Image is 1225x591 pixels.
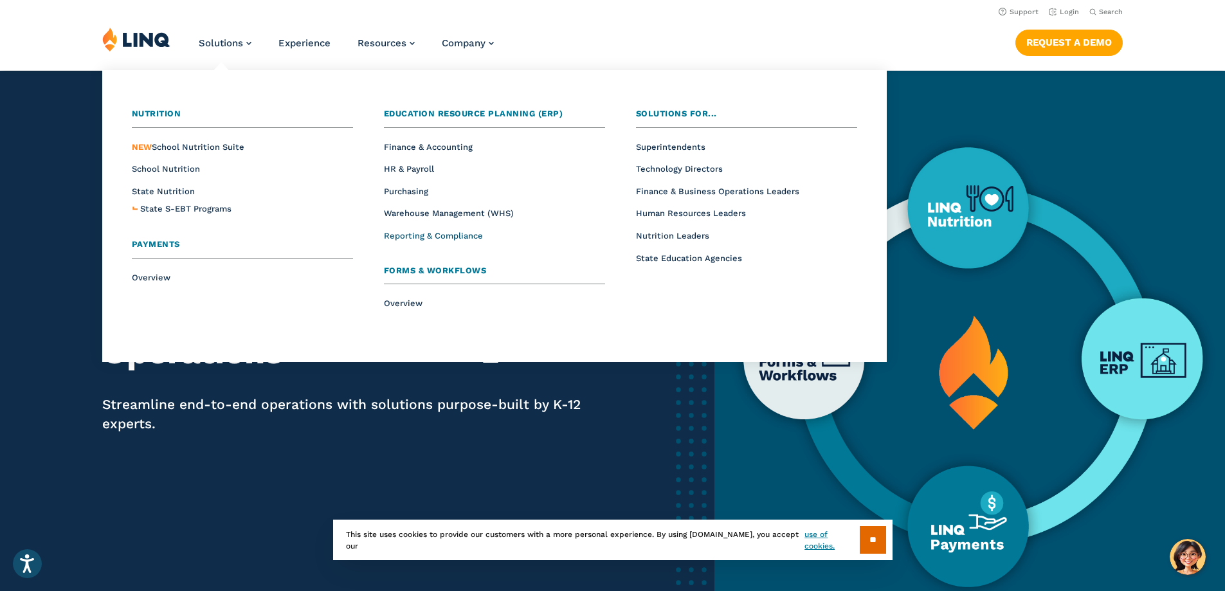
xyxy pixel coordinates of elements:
[199,27,494,69] nav: Primary Navigation
[384,208,514,218] a: Warehouse Management (WHS)
[384,231,483,241] a: Reporting & Compliance
[636,164,723,174] a: Technology Directors
[132,142,244,152] a: NEWSchool Nutrition Suite
[636,253,742,263] a: State Education Agencies
[384,298,422,308] a: Overview
[132,273,170,282] a: Overview
[1170,539,1206,575] button: Hello, have a question? Let’s chat.
[1049,8,1079,16] a: Login
[384,266,487,275] span: Forms & Workflows
[132,186,195,196] a: State Nutrition
[132,142,244,152] span: School Nutrition Suite
[199,37,251,49] a: Solutions
[140,203,231,216] a: State S-EBT Programs
[102,295,585,372] h2: Solutions to Simplify K‑12 Operations
[140,204,231,214] span: State S-EBT Programs
[132,238,353,259] a: Payments
[102,395,585,433] p: Streamline end-to-end operations with solutions purpose-built by K-12 experts.
[636,208,746,218] a: Human Resources Leaders
[636,107,857,128] a: Solutions for...
[384,186,428,196] a: Purchasing
[636,231,709,241] a: Nutrition Leaders
[278,37,331,49] a: Experience
[1099,8,1123,16] span: Search
[1015,27,1123,55] nav: Button Navigation
[804,529,859,552] a: use of cookies.
[442,37,494,49] a: Company
[636,142,705,152] a: Superintendents
[132,109,181,118] span: Nutrition
[102,27,170,51] img: LINQ | K‑12 Software
[358,37,406,49] span: Resources
[333,520,893,560] div: This site uses cookies to provide our customers with a more personal experience. By using [DOMAIN...
[384,264,605,285] a: Forms & Workflows
[199,37,243,49] span: Solutions
[1015,30,1123,55] a: Request a Demo
[132,239,180,249] span: Payments
[132,164,200,174] a: School Nutrition
[384,107,605,128] a: Education Resource Planning (ERP)
[132,107,353,128] a: Nutrition
[358,37,415,49] a: Resources
[636,186,799,196] a: Finance & Business Operations Leaders
[1089,7,1123,17] button: Open Search Bar
[384,109,563,118] span: Education Resource Planning (ERP)
[384,164,434,174] a: HR & Payroll
[442,37,485,49] span: Company
[999,8,1039,16] a: Support
[132,142,152,152] span: NEW
[384,142,473,152] a: Finance & Accounting
[636,109,717,118] span: Solutions for...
